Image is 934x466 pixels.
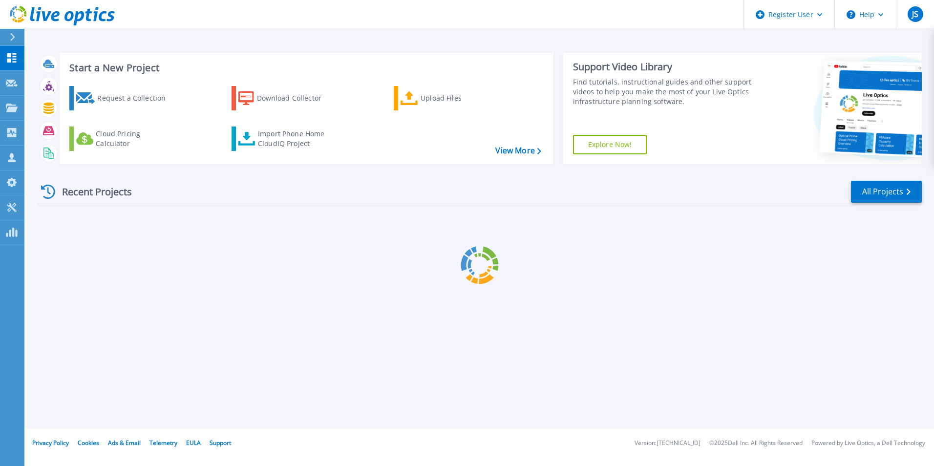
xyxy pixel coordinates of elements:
div: Recent Projects [38,180,145,204]
a: View More [495,146,541,155]
div: Cloud Pricing Calculator [96,129,174,148]
div: Import Phone Home CloudIQ Project [258,129,334,148]
li: Powered by Live Optics, a Dell Technology [811,440,925,446]
a: EULA [186,439,201,447]
a: Privacy Policy [32,439,69,447]
h3: Start a New Project [69,63,541,73]
a: Explore Now! [573,135,647,154]
a: Cloud Pricing Calculator [69,127,178,151]
li: Version: [TECHNICAL_ID] [635,440,700,446]
a: Upload Files [394,86,503,110]
a: Telemetry [149,439,177,447]
a: Ads & Email [108,439,141,447]
li: © 2025 Dell Inc. All Rights Reserved [709,440,803,446]
div: Upload Files [421,88,499,108]
span: JS [912,10,918,18]
a: Cookies [78,439,99,447]
a: Support [210,439,231,447]
div: Download Collector [257,88,335,108]
div: Request a Collection [97,88,175,108]
div: Find tutorials, instructional guides and other support videos to help you make the most of your L... [573,77,756,106]
a: Request a Collection [69,86,178,110]
a: Download Collector [232,86,340,110]
a: All Projects [851,181,922,203]
div: Support Video Library [573,61,756,73]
